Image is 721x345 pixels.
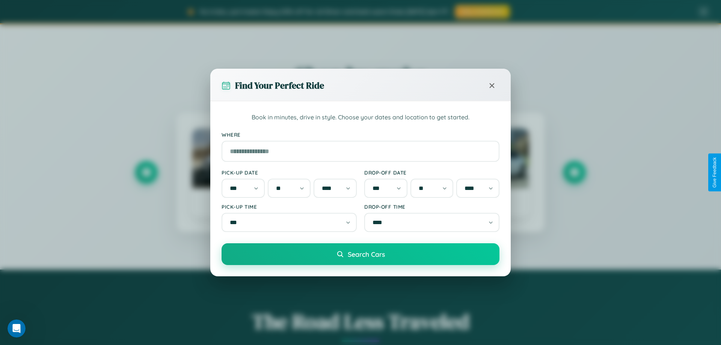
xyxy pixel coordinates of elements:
[222,203,357,210] label: Pick-up Time
[348,250,385,258] span: Search Cars
[235,79,324,92] h3: Find Your Perfect Ride
[222,131,499,138] label: Where
[222,243,499,265] button: Search Cars
[222,113,499,122] p: Book in minutes, drive in style. Choose your dates and location to get started.
[364,203,499,210] label: Drop-off Time
[364,169,499,176] label: Drop-off Date
[222,169,357,176] label: Pick-up Date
